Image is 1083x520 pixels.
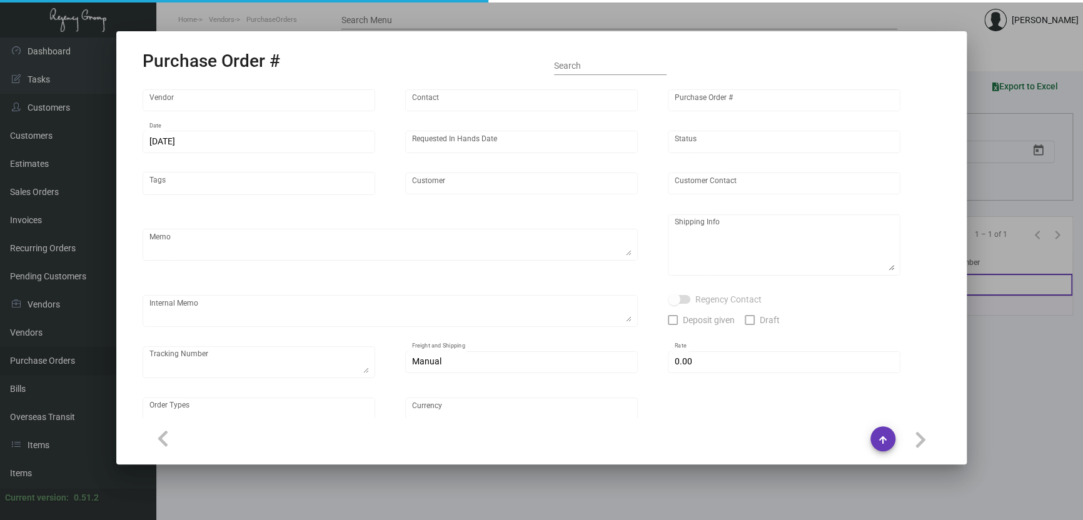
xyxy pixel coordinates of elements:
[143,51,280,72] h2: Purchase Order #
[74,491,99,504] div: 0.51.2
[5,491,69,504] div: Current version:
[695,292,762,307] span: Regency Contact
[760,312,780,327] span: Draft
[412,356,441,366] span: Manual
[683,312,735,327] span: Deposit given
